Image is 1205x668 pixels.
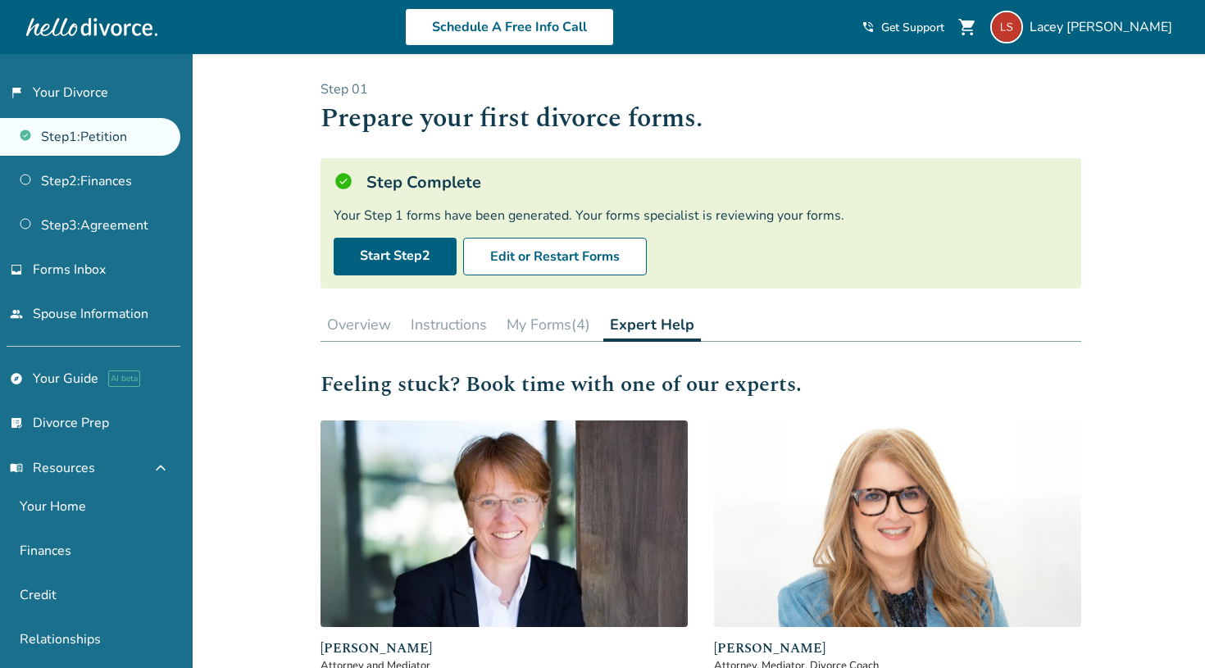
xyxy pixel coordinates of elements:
[603,308,701,342] button: Expert Help
[1030,18,1179,36] span: Lacey [PERSON_NAME]
[10,86,23,99] span: flag_2
[862,20,875,34] span: phone_in_talk
[321,638,688,658] span: [PERSON_NAME]
[10,307,23,320] span: people
[108,370,140,387] span: AI beta
[10,263,23,276] span: inbox
[862,20,944,35] a: phone_in_talkGet Support
[10,461,23,475] span: menu_book
[321,80,1081,98] p: Step 0 1
[10,372,23,385] span: explore
[321,98,1081,139] h1: Prepare your first divorce forms.
[500,308,597,341] button: My Forms(4)
[463,238,647,275] button: Edit or Restart Forms
[990,11,1023,43] img: bleumonkey81@hotmail.com
[151,458,171,478] span: expand_less
[405,8,614,46] a: Schedule A Free Info Call
[321,308,398,341] button: Overview
[1123,589,1205,668] iframe: Chat Widget
[714,420,1081,627] img: Lisa Zonder
[366,171,481,193] h5: Step Complete
[957,17,977,37] span: shopping_cart
[321,368,1081,401] h2: Feeling stuck? Book time with one of our experts.
[10,459,95,477] span: Resources
[881,20,944,35] span: Get Support
[334,238,457,275] a: Start Step2
[321,420,688,627] img: Anne Mania
[334,207,1068,225] div: Your Step 1 forms have been generated. Your forms specialist is reviewing your forms.
[714,638,1081,658] span: [PERSON_NAME]
[10,416,23,429] span: list_alt_check
[404,308,493,341] button: Instructions
[33,261,106,279] span: Forms Inbox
